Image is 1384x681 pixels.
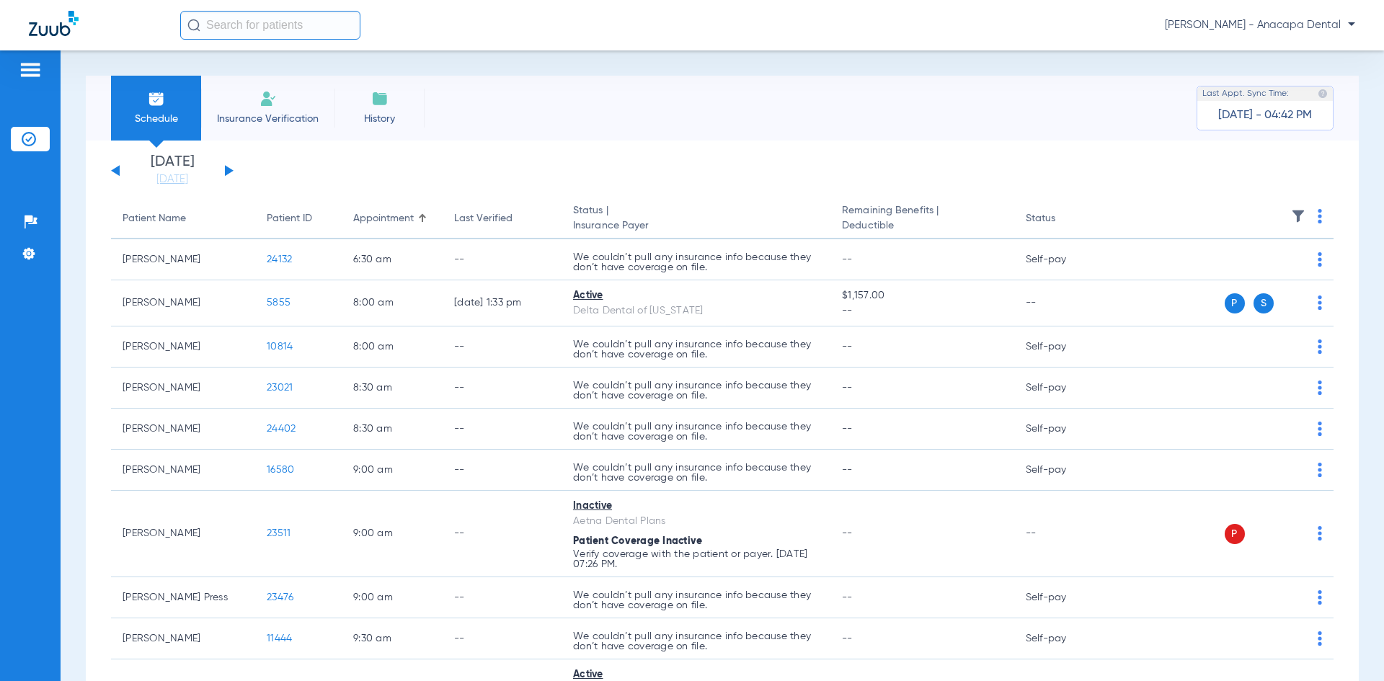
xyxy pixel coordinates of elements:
[1014,326,1112,368] td: Self-pay
[1318,252,1322,267] img: group-dot-blue.svg
[842,303,1002,319] span: --
[111,326,255,368] td: [PERSON_NAME]
[1291,209,1305,223] img: filter.svg
[123,211,244,226] div: Patient Name
[1165,18,1355,32] span: [PERSON_NAME] - Anacapa Dental
[443,491,562,577] td: --
[1318,380,1322,395] img: group-dot-blue.svg
[1014,368,1112,409] td: Self-pay
[842,288,1002,303] span: $1,157.00
[111,239,255,280] td: [PERSON_NAME]
[842,633,853,644] span: --
[1318,339,1322,354] img: group-dot-blue.svg
[842,342,853,352] span: --
[111,409,255,450] td: [PERSON_NAME]
[1318,463,1322,477] img: group-dot-blue.svg
[573,549,819,569] p: Verify coverage with the patient or payer. [DATE] 07:26 PM.
[573,422,819,442] p: We couldn’t pull any insurance info because they don’t have coverage on file.
[212,112,324,126] span: Insurance Verification
[267,633,292,644] span: 11444
[573,339,819,360] p: We couldn’t pull any insurance info because they don’t have coverage on file.
[573,380,819,401] p: We couldn’t pull any insurance info because they don’t have coverage on file.
[129,155,216,187] li: [DATE]
[573,514,819,529] div: Aetna Dental Plans
[573,218,819,233] span: Insurance Payer
[29,11,79,36] img: Zuub Logo
[342,618,443,659] td: 9:30 AM
[342,280,443,326] td: 8:00 AM
[443,450,562,491] td: --
[842,254,853,264] span: --
[111,280,255,326] td: [PERSON_NAME]
[1318,89,1328,99] img: last sync help info
[842,383,853,393] span: --
[454,211,550,226] div: Last Verified
[573,303,819,319] div: Delta Dental of [US_STATE]
[111,450,255,491] td: [PERSON_NAME]
[1014,280,1112,326] td: --
[1014,450,1112,491] td: Self-pay
[111,491,255,577] td: [PERSON_NAME]
[443,368,562,409] td: --
[573,590,819,610] p: We couldn’t pull any insurance info because they don’t have coverage on file.
[842,592,853,602] span: --
[345,112,414,126] span: History
[1202,86,1289,101] span: Last Appt. Sync Time:
[123,211,186,226] div: Patient Name
[371,90,389,107] img: History
[842,528,853,538] span: --
[267,298,290,308] span: 5855
[353,211,431,226] div: Appointment
[342,409,443,450] td: 8:30 AM
[342,577,443,618] td: 9:00 AM
[111,618,255,659] td: [PERSON_NAME]
[573,288,819,303] div: Active
[111,368,255,409] td: [PERSON_NAME]
[573,536,702,546] span: Patient Coverage Inactive
[573,499,819,514] div: Inactive
[1318,590,1322,605] img: group-dot-blue.svg
[443,280,562,326] td: [DATE] 1:33 PM
[19,61,42,79] img: hamburger-icon
[267,424,296,434] span: 24402
[342,326,443,368] td: 8:00 AM
[267,528,290,538] span: 23511
[267,211,312,226] div: Patient ID
[267,592,293,602] span: 23476
[443,409,562,450] td: --
[267,465,294,475] span: 16580
[1225,293,1245,313] span: P
[148,90,165,107] img: Schedule
[259,90,277,107] img: Manual Insurance Verification
[342,368,443,409] td: 8:30 AM
[443,577,562,618] td: --
[1218,108,1312,123] span: [DATE] - 04:42 PM
[180,11,360,40] input: Search for patients
[562,199,830,239] th: Status |
[1318,422,1322,436] img: group-dot-blue.svg
[1318,526,1322,540] img: group-dot-blue.svg
[267,254,292,264] span: 24132
[454,211,513,226] div: Last Verified
[342,450,443,491] td: 9:00 AM
[443,239,562,280] td: --
[1014,491,1112,577] td: --
[443,326,562,368] td: --
[1318,209,1322,223] img: group-dot-blue.svg
[573,631,819,651] p: We couldn’t pull any insurance info because they don’t have coverage on file.
[122,112,190,126] span: Schedule
[267,383,293,393] span: 23021
[187,19,200,32] img: Search Icon
[111,577,255,618] td: [PERSON_NAME] Press
[1014,409,1112,450] td: Self-pay
[443,618,562,659] td: --
[1254,293,1274,313] span: S
[267,342,293,352] span: 10814
[1014,239,1112,280] td: Self-pay
[1014,199,1112,239] th: Status
[1014,577,1112,618] td: Self-pay
[1014,618,1112,659] td: Self-pay
[342,491,443,577] td: 9:00 AM
[1318,295,1322,310] img: group-dot-blue.svg
[573,252,819,272] p: We couldn’t pull any insurance info because they don’t have coverage on file.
